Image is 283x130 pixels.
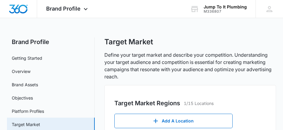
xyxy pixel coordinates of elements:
[12,55,42,61] a: Getting Started
[12,108,44,114] a: Platform Profiles
[12,121,40,128] a: Target Market
[104,37,153,46] h1: Target Market
[204,5,247,9] div: account name
[12,81,38,88] a: Brand Assets
[204,9,247,14] div: account id
[12,68,30,75] a: Overview
[114,114,233,128] button: Add A Location
[114,99,180,108] h3: Target Market Regions
[7,37,95,46] h2: Brand Profile
[46,5,81,12] span: Brand Profile
[12,95,33,101] a: Objectives
[104,51,276,80] p: Define your target market and describe your competition. Understanding your target audience and c...
[184,100,214,106] p: 1/15 Locations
